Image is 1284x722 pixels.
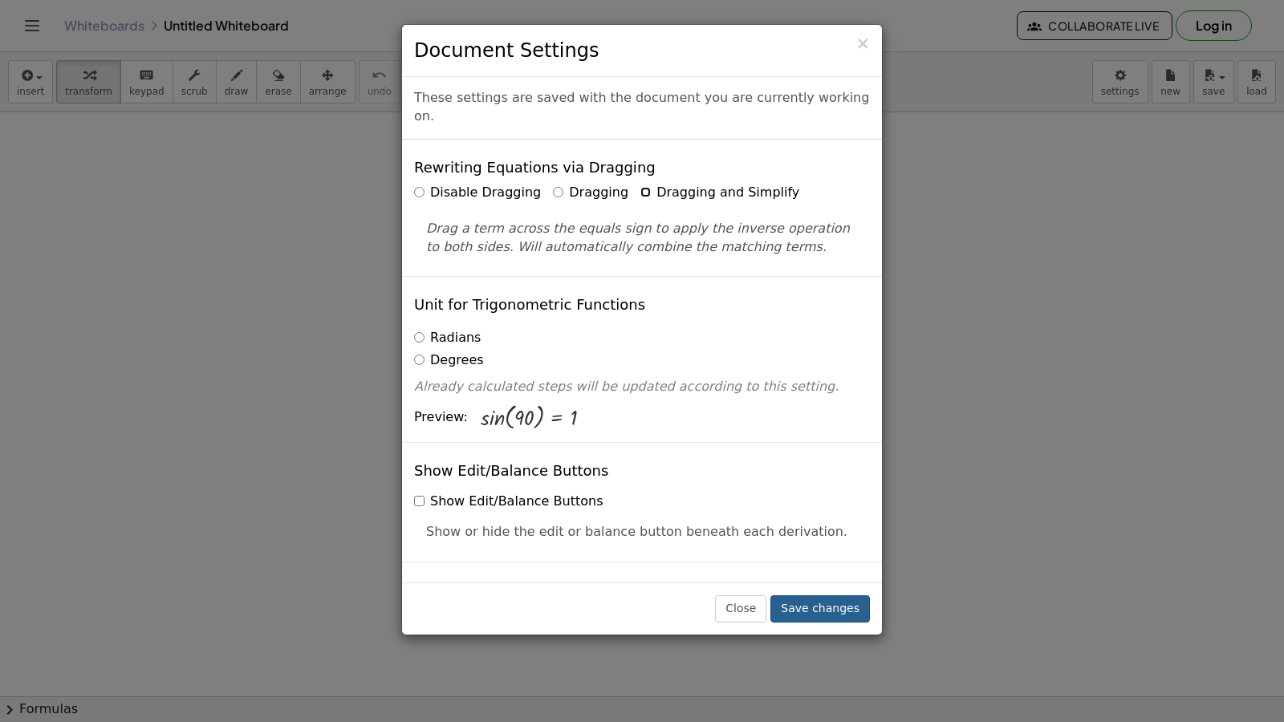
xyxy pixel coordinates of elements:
[414,187,425,197] input: Disable Dragging
[553,184,628,202] label: Dragging
[715,595,766,623] button: Close
[414,37,870,64] h3: Document Settings
[640,187,651,197] input: Dragging and Simplify
[640,184,799,202] label: Dragging and Simplify
[426,523,858,541] p: Show or hide the edit or balance button beneath each derivation.
[414,332,425,343] input: Radians
[414,378,870,396] p: Already calculated steps will be updated according to this setting.
[414,351,484,370] label: Degrees
[553,187,563,197] input: Dragging
[414,297,645,313] h4: Unit for Trigonometric Functions
[414,582,612,598] h4: Substitute with parenthesis
[770,595,870,623] button: Save changes
[402,77,882,140] div: These settings are saved with the document you are currently working on.
[414,496,425,506] input: Show Edit/Balance Buttons
[855,34,870,53] span: ×
[414,355,425,365] input: Degrees
[414,493,603,511] label: Show Edit/Balance Buttons
[855,35,870,52] button: Close
[414,184,541,202] label: Disable Dragging
[426,220,858,257] p: Drag a term across the equals sign to apply the inverse operation to both sides. Will automatical...
[414,329,481,347] label: Radians
[414,463,608,479] h4: Show Edit/Balance Buttons
[414,160,656,176] h4: Rewriting Equations via Dragging
[414,408,468,427] span: Preview:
